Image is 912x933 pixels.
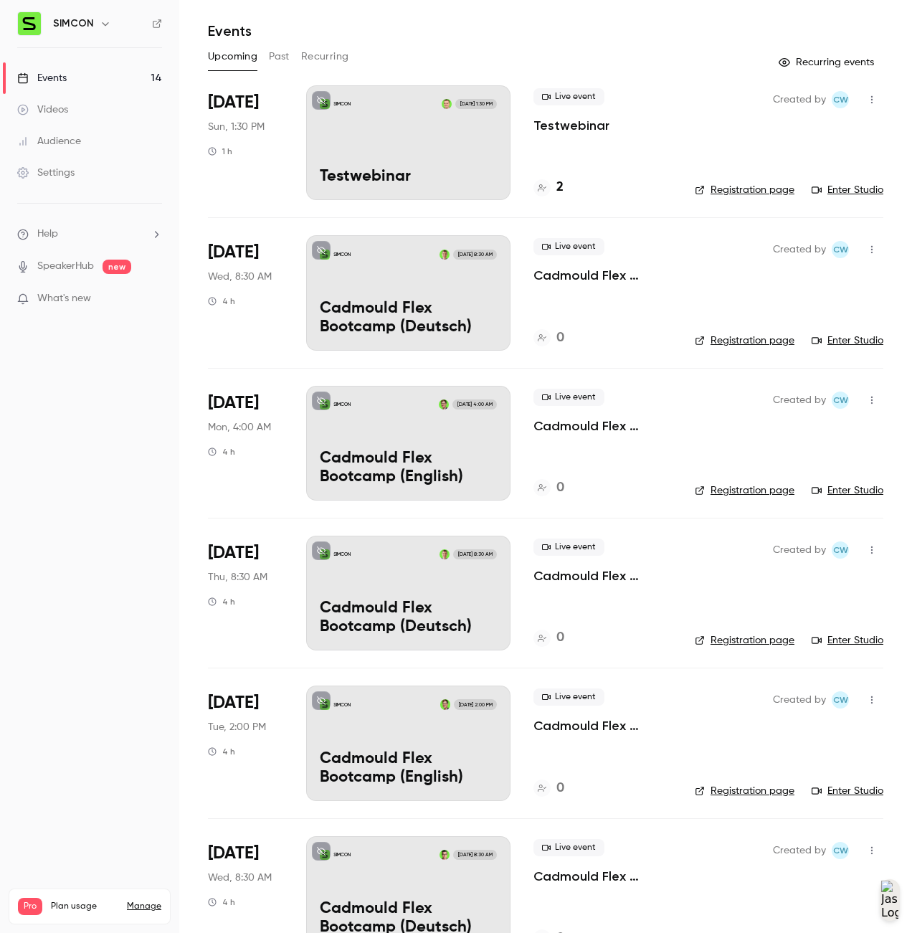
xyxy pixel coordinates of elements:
a: Cadmould Flex Bootcamp (English) [533,417,672,435]
a: 2 [533,178,564,197]
span: Created by [773,541,826,559]
a: Enter Studio [812,483,883,498]
span: Mon, 4:00 AM [208,420,271,435]
span: Live event [533,839,604,856]
img: Markus Fornoff [442,99,452,109]
span: Help [37,227,58,242]
button: Past [269,45,290,68]
span: Live event [533,688,604,706]
div: Oct 12 Sun, 1:30 PM (Europe/Berlin) [208,85,283,200]
p: Cadmould Flex Bootcamp (Deutsch) [320,600,497,637]
h4: 0 [556,478,564,498]
a: Cadmould Flex Bootcamp (Deutsch) [533,267,672,284]
h4: 0 [556,628,564,648]
span: [DATE] [208,241,259,264]
h4: 0 [556,779,564,798]
span: CW [833,842,848,859]
button: Recurring [301,45,349,68]
div: 1 h [208,146,232,157]
div: Audience [17,134,81,148]
span: Live event [533,238,604,255]
p: Cadmould Flex Bootcamp (English) [320,450,497,487]
a: Enter Studio [812,333,883,348]
a: Cadmould Flex Bootcamp (English) [533,717,672,734]
div: Oct 27 Mon, 4:00 AM (Europe/Berlin) [208,386,283,501]
a: Cadmould Flex Bootcamp (Deutsch) [533,868,672,885]
div: Events [17,71,67,85]
span: Wed, 8:30 AM [208,270,272,284]
span: CW [833,241,848,258]
p: SIMCON [333,701,351,709]
h6: SIMCON [53,16,94,31]
span: Sun, 1:30 PM [208,120,265,134]
span: CW [833,691,848,709]
a: Registration page [695,633,794,648]
span: Plan usage [51,901,118,912]
a: Enter Studio [812,784,883,798]
div: 4 h [208,446,235,458]
span: [DATE] [208,91,259,114]
a: Cadmould Flex Bootcamp (Deutsch)SIMCONFlorian Cramer[DATE] 8:30 AMCadmould Flex Bootcamp (Deutsch) [306,235,510,350]
p: SIMCON [333,401,351,408]
img: Moritz Conrad [440,699,450,709]
a: Registration page [695,784,794,798]
span: Tue, 2:00 PM [208,720,266,734]
h1: Events [208,22,252,39]
a: Cadmould Flex Bootcamp (Deutsch) [533,567,672,584]
span: Pro [18,898,42,915]
span: new [103,260,131,274]
span: Wed, 8:30 AM [208,871,272,885]
p: SIMCON [333,251,351,258]
a: Registration page [695,483,794,498]
span: Christopher Wynes [832,842,849,859]
span: Live event [533,389,604,406]
a: Manage [127,901,161,912]
button: Upcoming [208,45,257,68]
div: Oct 22 Wed, 8:30 AM (Europe/Berlin) [208,235,283,350]
div: Settings [17,166,75,180]
span: Created by [773,241,826,258]
div: 4 h [208,896,235,908]
a: SpeakerHub [37,259,94,274]
div: 4 h [208,746,235,757]
a: Enter Studio [812,633,883,648]
img: Florian Cramer [440,250,450,260]
a: 0 [533,328,564,348]
a: Cadmould Flex Bootcamp (English)SIMCONMoritz Conrad[DATE] 4:00 AMCadmould Flex Bootcamp (English) [306,386,510,501]
span: Thu, 8:30 AM [208,570,267,584]
p: Cadmould Flex Bootcamp (English) [320,750,497,787]
span: [DATE] [208,691,259,714]
img: Moritz Conrad [439,399,449,409]
h4: 0 [556,328,564,348]
span: [DATE] 8:30 AM [453,850,496,860]
a: Registration page [695,333,794,348]
span: [DATE] [208,392,259,415]
span: Live event [533,88,604,105]
span: CW [833,541,848,559]
div: Videos [17,103,68,117]
span: Christopher Wynes [832,541,849,559]
span: Created by [773,691,826,709]
span: [DATE] 8:30 AM [453,549,496,559]
span: Christopher Wynes [832,392,849,409]
a: 0 [533,628,564,648]
a: Testwebinar [533,117,609,134]
span: [DATE] [208,842,259,865]
div: 4 h [208,596,235,607]
span: [DATE] [208,541,259,564]
div: Oct 30 Thu, 8:30 AM (Europe/Berlin) [208,536,283,650]
span: Christopher Wynes [832,91,849,108]
p: SIMCON [333,551,351,558]
h4: 2 [556,178,564,197]
a: Enter Studio [812,183,883,197]
span: [DATE] 8:30 AM [453,250,496,260]
a: 0 [533,779,564,798]
span: Christopher Wynes [832,691,849,709]
img: Henrik Starch [440,850,450,860]
span: Christopher Wynes [832,241,849,258]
